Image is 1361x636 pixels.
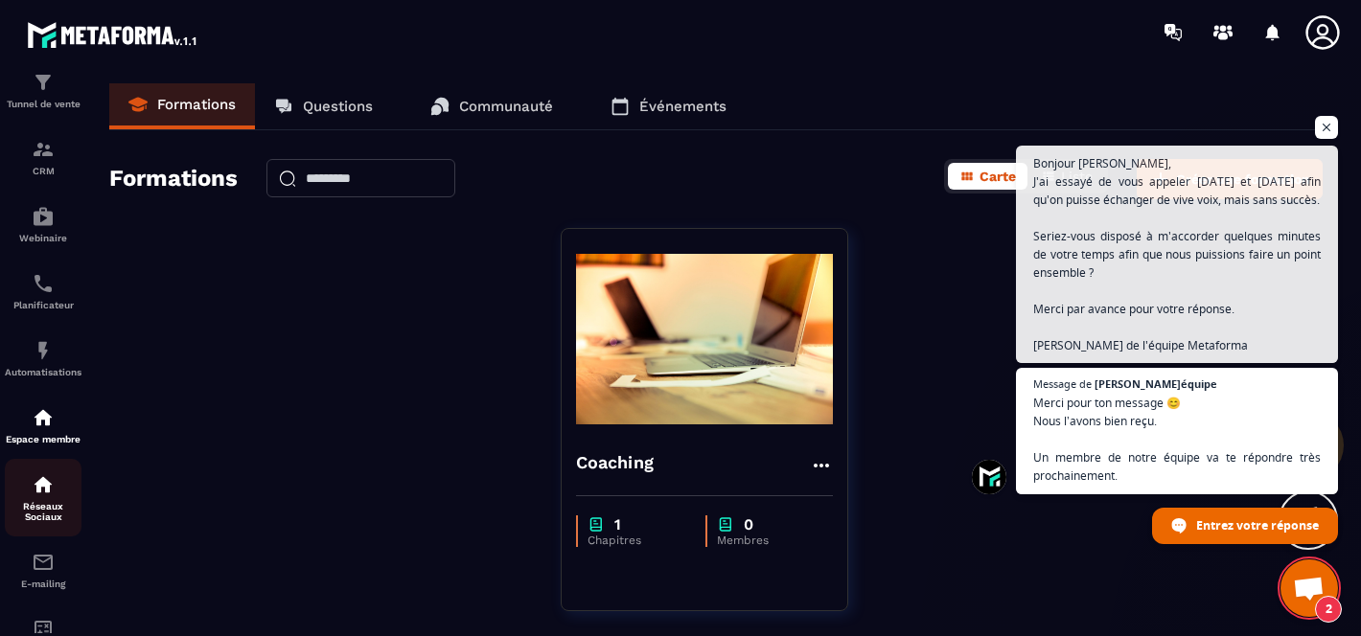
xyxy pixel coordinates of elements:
[303,98,373,115] p: Questions
[32,272,55,295] img: scheduler
[980,169,1016,184] span: Carte
[5,367,81,377] p: Automatisations
[32,71,55,94] img: formation
[1095,378,1217,389] span: [PERSON_NAME]équipe
[5,325,81,392] a: automationsautomationsAutomatisations
[5,501,81,522] p: Réseaux Sociaux
[32,138,55,161] img: formation
[5,166,81,176] p: CRM
[5,57,81,124] a: formationformationTunnel de vente
[32,406,55,429] img: automations
[27,17,199,52] img: logo
[591,83,746,129] a: Événements
[5,579,81,589] p: E-mailing
[5,191,81,258] a: automationsautomationsWebinaire
[255,83,392,129] a: Questions
[411,83,572,129] a: Communauté
[576,243,833,435] img: formation-background
[5,233,81,243] p: Webinaire
[1033,154,1321,354] span: Bonjour [PERSON_NAME], J'ai essayé de vous appeler [DATE] et [DATE] afin qu'on puisse échanger de...
[561,228,872,635] a: formation-backgroundCoachingchapter1Chapitreschapter0Membres
[32,473,55,496] img: social-network
[1315,596,1342,623] span: 2
[109,159,238,199] h2: Formations
[948,163,1027,190] button: Carte
[5,459,81,536] a: social-networksocial-networkRéseaux Sociaux
[157,96,236,113] p: Formations
[5,258,81,325] a: schedulerschedulerPlanificateur
[1196,509,1319,542] span: Entrez votre réponse
[5,434,81,444] p: Espace membre
[717,515,734,534] img: chapter
[109,83,255,129] a: Formations
[5,300,81,310] p: Planificateur
[1033,378,1092,389] span: Message de
[32,205,55,228] img: automations
[32,339,55,362] img: automations
[588,515,605,534] img: chapter
[5,536,81,603] a: emailemailE-mailing
[744,515,753,534] p: 0
[614,515,621,534] p: 1
[639,98,727,115] p: Événements
[32,551,55,574] img: email
[459,98,553,115] p: Communauté
[576,449,655,476] h4: Coaching
[5,392,81,459] a: automationsautomationsEspace membre
[1033,394,1321,485] span: Merci pour ton message 😊 Nous l’avons bien reçu. Un membre de notre équipe va te répondre très pr...
[5,99,81,109] p: Tunnel de vente
[1280,559,1338,617] a: Ouvrir le chat
[717,534,814,547] p: Membres
[588,534,686,547] p: Chapitres
[5,124,81,191] a: formationformationCRM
